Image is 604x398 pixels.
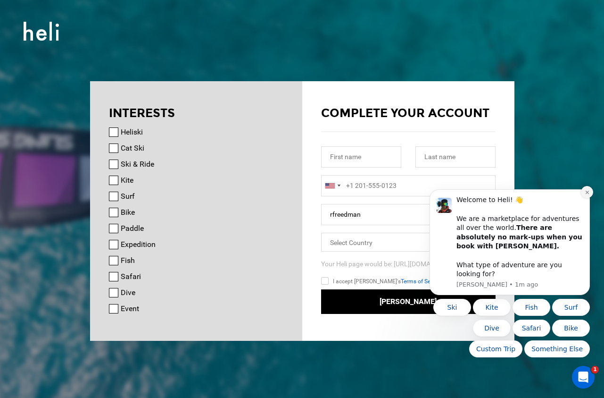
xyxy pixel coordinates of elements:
img: Profile image for Bo [110,15,129,34]
div: United States: +1 [322,176,343,196]
span: Select box activate [321,233,496,252]
span: Home [36,318,58,325]
input: +1 201-555-0123 [321,175,496,196]
iframe: Intercom live chat [572,366,595,389]
span: Select Country [330,239,372,246]
span: Messages [125,318,158,325]
iframe: Intercom notifications message [415,126,604,373]
img: logo [19,18,45,33]
label: Heliski [121,127,143,138]
label: Cat Ski [121,143,144,154]
label: Surf [121,191,135,202]
label: Event [121,303,139,314]
div: Close [162,15,179,32]
span: 1 [591,366,599,373]
label: Bike [121,207,135,218]
input: First name [321,146,401,168]
div: Send us a message [19,119,157,129]
div: INTERESTS [109,105,283,122]
div: Your Heli page would be: [URL][DOMAIN_NAME] [321,259,496,269]
div: Send us a messageWe typically reply in a few minutes [9,111,179,147]
p: How can we help? [19,83,170,99]
label: I accept [PERSON_NAME]'s and [321,276,488,287]
label: Paddle [121,223,144,234]
a: Terms of Service [401,278,442,285]
img: Profile image for Thomas [128,15,147,34]
label: Expedition [121,239,156,250]
label: Dive [121,287,135,298]
button: Messages [94,295,189,332]
input: Username [321,204,496,225]
label: Safari [121,271,141,282]
div: We typically reply in a few minutes [19,129,157,139]
p: Hey there ! [19,67,170,83]
label: Kite [121,175,133,186]
label: Fish [121,255,135,266]
label: Ski & Ride [121,159,154,170]
div: Complete your account [321,105,496,122]
button: [PERSON_NAME] [321,289,496,314]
